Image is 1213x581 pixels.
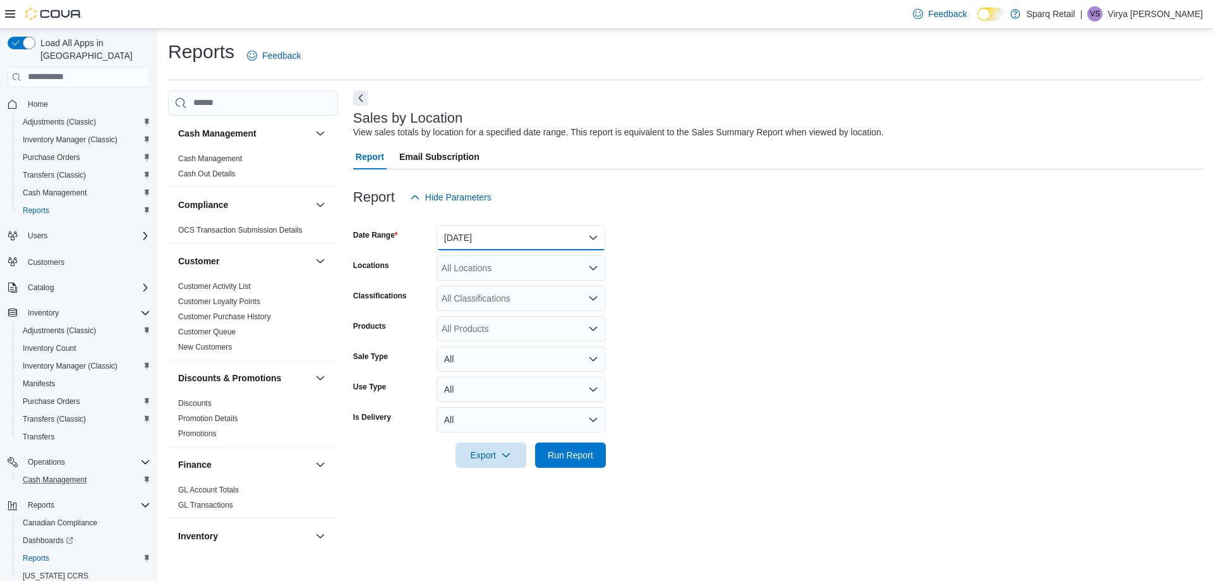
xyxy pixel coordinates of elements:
h3: Compliance [178,199,228,211]
div: Virya Shields [1087,6,1102,21]
button: Hide Parameters [405,185,497,210]
span: GL Account Totals [178,485,239,495]
span: Transfers [23,432,54,442]
span: Reports [23,498,150,513]
a: Cash Management [18,472,92,487]
a: Purchase Orders [18,150,85,165]
button: Inventory Manager (Classic) [13,357,155,375]
a: Reports [18,203,54,218]
button: Catalog [3,279,155,297]
span: Adjustments (Classic) [23,117,96,127]
span: Customers [28,257,64,267]
span: Cash Management [178,154,242,164]
button: Customer [313,254,328,269]
button: Canadian Compliance [13,514,155,532]
a: Cash Management [18,185,92,200]
button: Users [3,227,155,245]
button: Adjustments (Classic) [13,322,155,339]
h3: Cash Management [178,127,256,140]
button: [DATE] [437,225,606,250]
button: Reports [23,498,59,513]
span: Canadian Compliance [18,515,150,530]
a: Reports [18,551,54,566]
span: Reports [23,205,49,216]
span: Adjustments (Classic) [18,114,150,130]
span: Purchase Orders [18,394,150,409]
button: Inventory [23,305,64,321]
a: Promotion Details [178,414,238,423]
span: Report [356,144,384,169]
a: Adjustments (Classic) [18,114,101,130]
span: Feedback [928,8,967,20]
span: Transfers (Classic) [23,414,86,424]
span: Cash Management [23,475,87,485]
span: Customers [23,254,150,269]
button: All [437,377,606,402]
span: Home [28,99,48,109]
button: Inventory [3,304,155,322]
span: Reports [28,500,54,510]
span: Inventory Count [18,341,150,356]
h3: Sales by Location [353,111,463,126]
button: Cash Management [13,184,155,202]
button: Purchase Orders [13,393,155,410]
button: Compliance [313,197,328,212]
a: Adjustments (Classic) [18,323,101,338]
h1: Reports [168,39,234,64]
span: Manifests [23,379,55,389]
span: Feedback [262,49,301,62]
a: Discounts [178,399,212,408]
p: Virya [PERSON_NAME] [1107,6,1203,21]
span: Load All Apps in [GEOGRAPHIC_DATA] [35,37,150,62]
p: Sparq Retail [1027,6,1075,21]
span: Reports [18,203,150,218]
span: Customer Loyalty Points [178,297,260,307]
button: Inventory [178,530,310,542]
span: Catalog [28,283,54,293]
button: Compliance [178,199,310,211]
button: Reports [13,549,155,567]
a: GL Transactions [178,501,233,510]
div: View sales totals by location for a specified date range. This report is equivalent to the Sales ... [353,126,884,139]
span: Home [23,96,150,112]
p: | [1080,6,1083,21]
a: Transfers (Classic) [18,412,91,427]
span: Inventory Count [23,343,76,353]
span: Email Subscription [399,144,480,169]
label: Date Range [353,230,398,240]
button: Export [456,443,526,468]
span: Discounts [178,398,212,408]
h3: Finance [178,458,212,471]
button: Purchase Orders [13,149,155,166]
button: Transfers (Classic) [13,166,155,184]
a: OCS Transaction Submission Details [178,226,303,235]
a: New Customers [178,343,232,352]
button: Run Report [535,443,606,468]
span: Transfers [18,429,150,444]
button: Reports [3,496,155,514]
label: Locations [353,260,389,271]
a: Purchase Orders [18,394,85,409]
button: Next [353,90,368,106]
span: Customer Queue [178,327,236,337]
a: Promotions [178,429,217,438]
button: All [437,346,606,372]
button: Cash Management [313,126,328,141]
a: Customer Queue [178,327,236,336]
a: Feedback [242,43,306,68]
span: Inventory [23,305,150,321]
button: Open list of options [588,263,598,273]
a: Cash Management [178,154,242,163]
div: Customer [168,279,338,360]
span: Adjustments (Classic) [18,323,150,338]
a: Inventory Count [18,341,81,356]
button: Inventory Manager (Classic) [13,131,155,149]
h3: Customer [178,255,219,267]
span: Catalog [23,280,150,295]
button: Adjustments (Classic) [13,113,155,131]
button: Catalog [23,280,59,295]
h3: Discounts & Promotions [178,372,281,384]
button: Operations [3,453,155,471]
a: Home [23,97,53,112]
